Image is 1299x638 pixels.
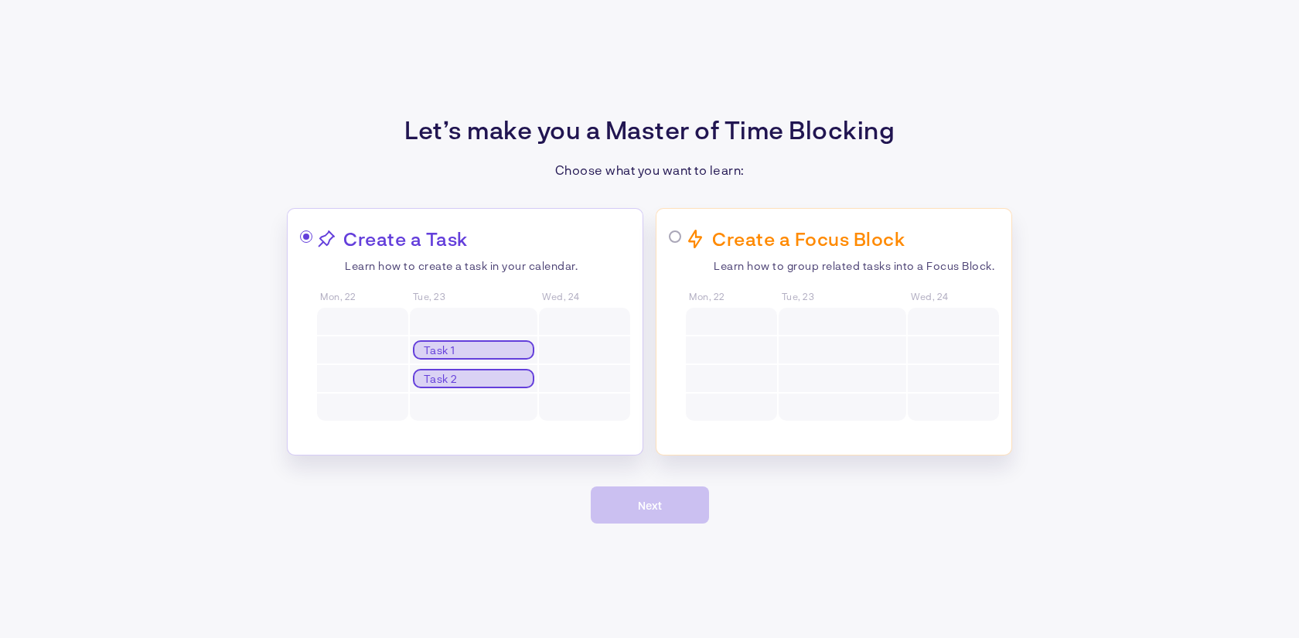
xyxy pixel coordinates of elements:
[638,499,662,512] span: Next
[782,291,906,302] span: Tue, 23
[714,259,999,272] p: Learn how to group related tasks into a Focus Block.
[413,369,534,388] div: Task 2
[320,291,408,302] span: Mon, 22
[555,162,745,177] p: Choose what you want to learn:
[712,227,905,250] p: Create a Focus Block
[413,291,537,302] span: Tue, 23
[911,291,999,302] span: Wed, 24
[343,227,468,250] p: Create a Task
[404,114,895,144] p: Let’s make you a Master of Time Blocking
[345,259,630,272] p: Learn how to create a task in your calendar.
[591,486,709,524] button: Next
[542,291,630,302] span: Wed, 24
[689,291,777,302] span: Mon, 22
[413,340,534,360] div: Task 1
